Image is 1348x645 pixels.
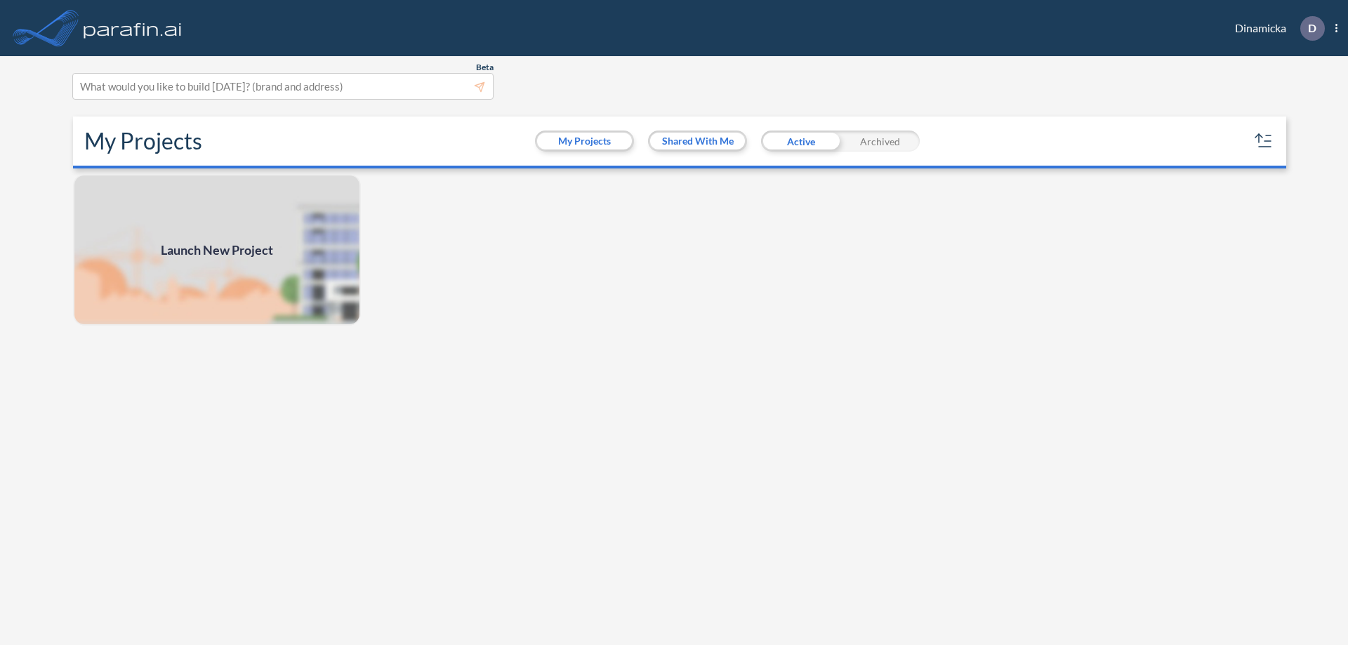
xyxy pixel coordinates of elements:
[161,241,273,260] span: Launch New Project
[840,131,920,152] div: Archived
[81,14,185,42] img: logo
[73,174,361,326] a: Launch New Project
[761,131,840,152] div: Active
[84,128,202,154] h2: My Projects
[1253,130,1275,152] button: sort
[1308,22,1316,34] p: D
[476,62,494,73] span: Beta
[650,133,745,149] button: Shared With Me
[1214,16,1337,41] div: Dinamicka
[537,133,632,149] button: My Projects
[73,174,361,326] img: add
